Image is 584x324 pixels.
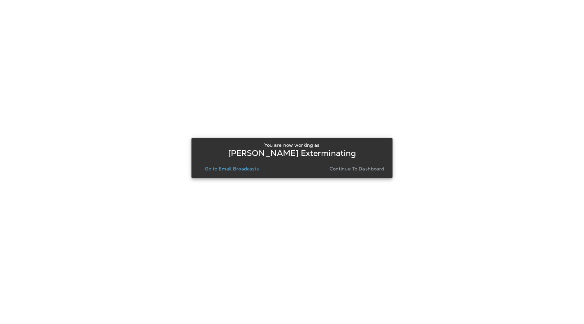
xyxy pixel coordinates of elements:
button: Continue to Dashboard [327,164,387,173]
p: [PERSON_NAME] Exterminating [228,151,356,156]
p: Go to Email Broadcasts [205,166,259,171]
button: Go to Email Broadcasts [202,164,262,173]
p: You are now working as [264,142,319,148]
p: Continue to Dashboard [330,166,385,171]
